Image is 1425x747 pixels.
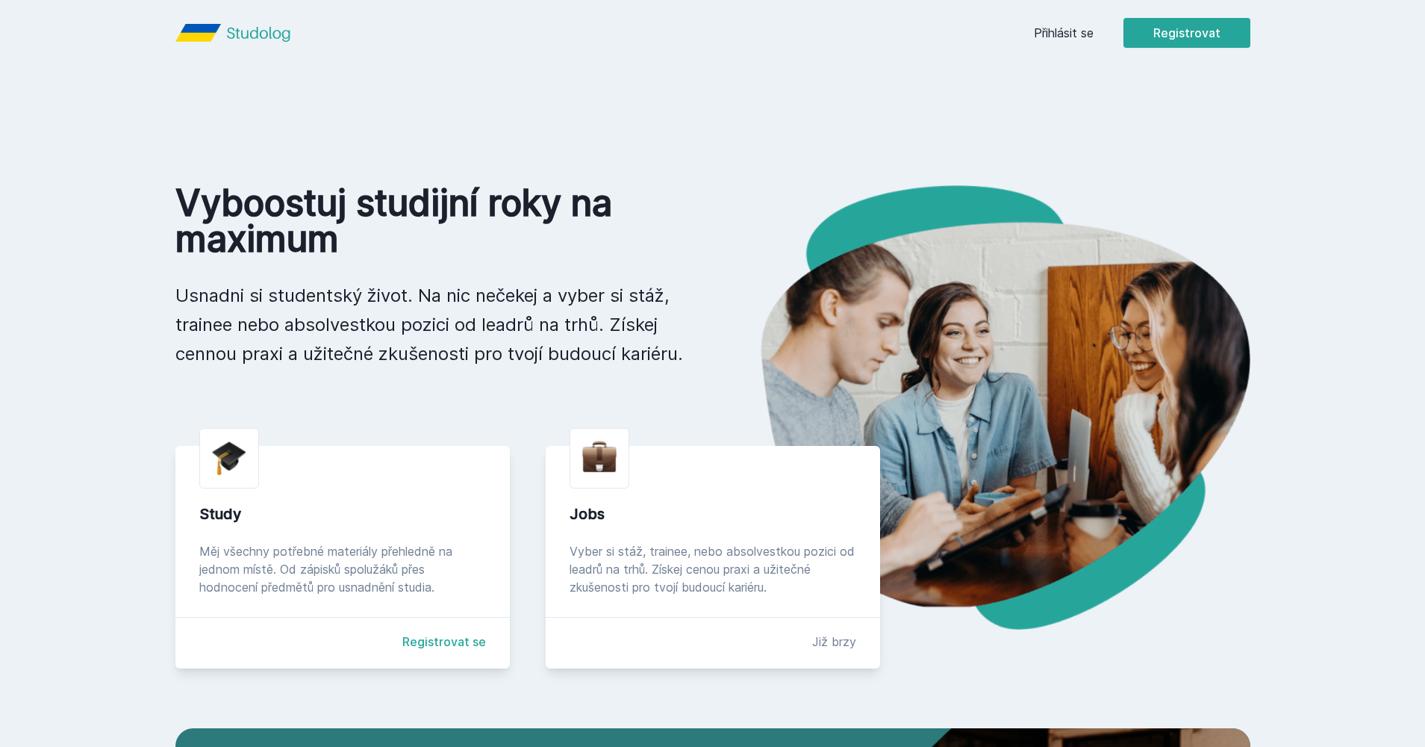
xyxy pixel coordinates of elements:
a: Registrovat se [402,633,486,651]
div: Jobs [570,503,856,524]
p: Usnadni si studentský život. Na nic nečekej a vyber si stáž, trainee nebo absolvestkou pozici od ... [175,281,689,368]
button: Registrovat [1123,18,1250,48]
img: briefcase.png [582,438,617,476]
img: graduation-cap.png [212,441,246,476]
div: Vyber si stáž, trainee, nebo absolvestkou pozici od leadrů na trhů. Získej cenou praxi a užitečné... [570,542,856,596]
img: hero.png [713,185,1250,630]
div: Měj všechny potřebné materiály přehledně na jednom místě. Od zápisků spolužáků přes hodnocení pře... [199,542,486,596]
div: Study [199,503,486,524]
div: Již brzy [812,633,856,651]
h1: Vyboostuj studijní roky na maximum [175,185,689,257]
a: Přihlásit se [1034,24,1094,42]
